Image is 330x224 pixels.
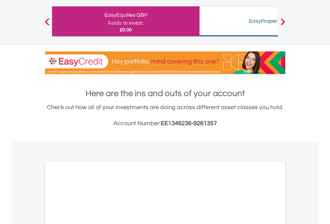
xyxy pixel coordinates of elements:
button: Previous [40,21,54,28]
h3: Account Number: [45,119,285,128]
button: Next [276,21,290,28]
span: EE1346236-9261357 [161,120,217,127]
h1: Here are the ins and outs of your account [45,87,285,99]
div: EasyEquities GBP [56,10,196,20]
span: £0.00 [120,26,132,33]
div: Check out how all of your investments are doing across different asset classes you hold. [45,103,285,128]
img: EasyCredit Promotion Banner [45,51,285,74]
div: Funds to invest: [108,20,143,26]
